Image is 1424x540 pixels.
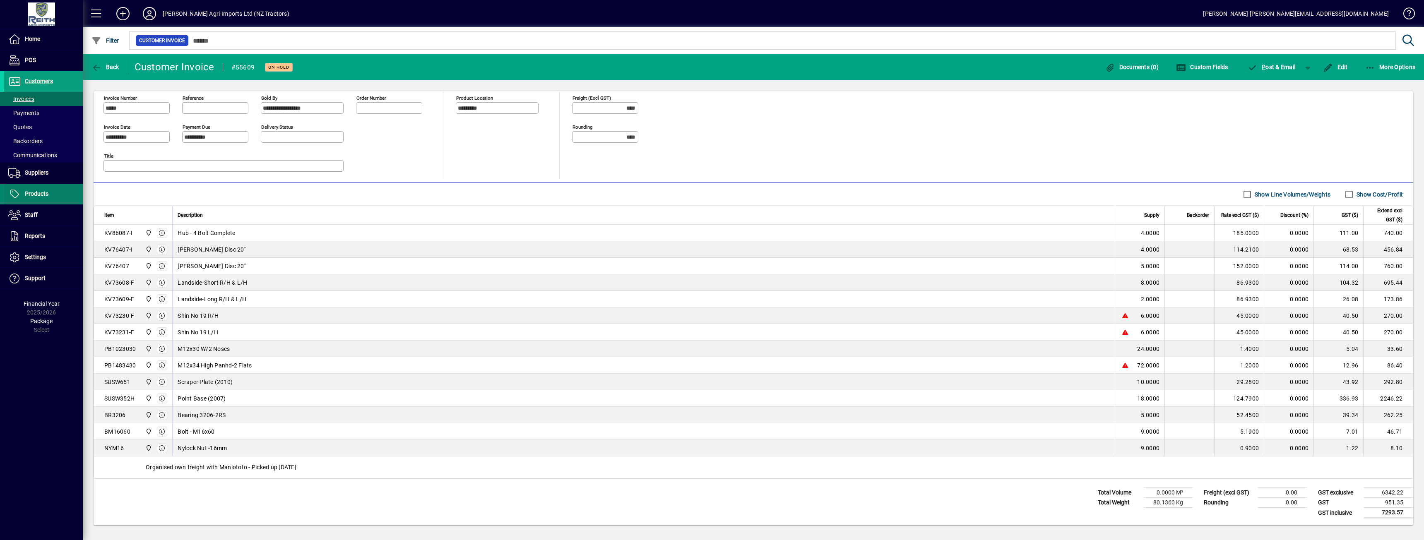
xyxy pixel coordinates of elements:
[183,95,204,101] mat-label: Reference
[110,6,136,21] button: Add
[1144,211,1159,220] span: Supply
[1264,423,1313,440] td: 0.0000
[1220,229,1259,237] div: 185.0000
[1220,278,1259,287] div: 86.9300
[1141,312,1160,320] span: 6.0000
[356,95,386,101] mat-label: Order number
[1313,374,1363,390] td: 43.92
[1137,378,1159,386] span: 10.0000
[135,60,214,74] div: Customer Invoice
[91,64,119,70] span: Back
[143,377,153,386] span: Ashburton
[94,456,1413,478] div: Organised own freight with Maniototo - Picked up [DATE]
[1363,307,1413,324] td: 270.00
[1363,225,1413,241] td: 740.00
[24,300,60,307] span: Financial Year
[143,427,153,436] span: Ashburton
[104,245,132,254] div: KV76407-I
[25,190,48,197] span: Products
[163,7,289,20] div: [PERSON_NAME] Agri-Imports Ltd (NZ Tractors)
[1313,390,1363,407] td: 336.93
[104,278,134,287] div: KV73608-F
[104,312,134,320] div: KV73230-F
[1364,508,1413,518] td: 7293.57
[1264,324,1313,341] td: 0.0000
[1220,394,1259,403] div: 124.7900
[1264,357,1313,374] td: 0.0000
[1363,324,1413,341] td: 270.00
[1258,488,1307,498] td: 0.00
[104,95,137,101] mat-label: Invoice number
[1253,190,1330,199] label: Show Line Volumes/Weights
[8,152,57,158] span: Communications
[4,247,83,268] a: Settings
[1264,407,1313,423] td: 0.0000
[1363,258,1413,274] td: 760.00
[1141,278,1160,287] span: 8.0000
[4,268,83,289] a: Support
[1313,407,1363,423] td: 39.34
[104,361,136,370] div: PB1483430
[104,411,126,419] div: BR3206
[1369,206,1402,224] span: Extend excl GST ($)
[1220,262,1259,270] div: 152.0000
[178,278,247,287] span: Landside-Short R/H & L/H
[178,394,226,403] span: Point Base (2007)
[1137,394,1159,403] span: 18.0000
[1220,245,1259,254] div: 114.2100
[25,169,48,176] span: Suppliers
[1220,361,1259,370] div: 1.2000
[8,96,34,102] span: Invoices
[104,378,130,386] div: SUSW651
[1141,229,1160,237] span: 4.0000
[1313,341,1363,357] td: 5.04
[1248,64,1296,70] span: ost & Email
[30,318,53,324] span: Package
[4,134,83,148] a: Backorders
[1264,374,1313,390] td: 0.0000
[4,226,83,247] a: Reports
[89,60,121,74] button: Back
[8,124,32,130] span: Quotes
[1313,357,1363,374] td: 12.96
[25,57,36,63] span: POS
[178,295,246,303] span: Landside-Long R/H & L/H
[143,444,153,453] span: Ashburton
[104,295,134,303] div: KV73609-F
[1280,211,1309,220] span: Discount (%)
[4,106,83,120] a: Payments
[143,262,153,271] span: Ashburton
[1220,444,1259,452] div: 0.9000
[1364,488,1413,498] td: 6342.22
[1363,291,1413,307] td: 173.86
[1314,508,1364,518] td: GST inclusive
[1264,225,1313,241] td: 0.0000
[25,36,40,42] span: Home
[1313,324,1363,341] td: 40.50
[178,211,203,220] span: Description
[178,328,218,336] span: Shin No 19 L/H
[1094,488,1143,498] td: Total Volume
[143,344,153,353] span: Ashburton
[1363,440,1413,456] td: 8.10
[1264,274,1313,291] td: 0.0000
[1094,498,1143,508] td: Total Weight
[25,211,38,218] span: Staff
[143,228,153,238] span: Ashburton
[1141,295,1160,303] span: 2.0000
[1313,423,1363,440] td: 7.01
[572,95,611,101] mat-label: Freight (excl GST)
[1397,2,1414,29] a: Knowledge Base
[1313,307,1363,324] td: 40.50
[4,163,83,183] a: Suppliers
[178,411,226,419] span: Bearing 3206-2RS
[1141,245,1160,254] span: 4.0000
[4,184,83,204] a: Products
[4,148,83,162] a: Communications
[1313,440,1363,456] td: 1.22
[1314,498,1364,508] td: GST
[1143,498,1193,508] td: 80.1360 Kg
[104,124,130,130] mat-label: Invoice date
[1137,361,1159,370] span: 72.0000
[1141,262,1160,270] span: 5.0000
